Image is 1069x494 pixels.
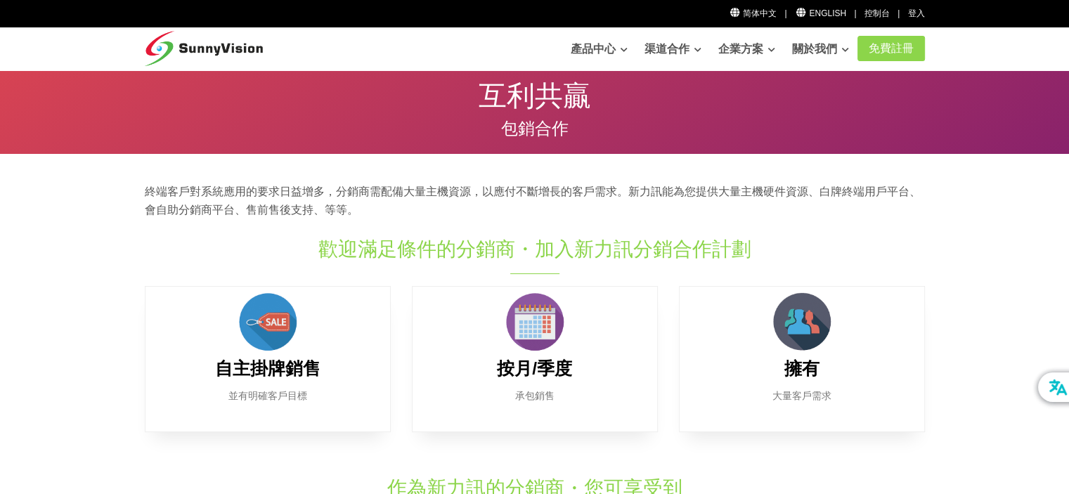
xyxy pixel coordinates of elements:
[167,388,369,403] p: 並有明確客戶目標
[701,388,903,403] p: 大量客戶需求
[784,7,786,20] li: |
[497,359,572,378] b: 按月/季度
[784,359,819,378] b: 擁有
[795,8,846,18] a: English
[729,8,777,18] a: 简体中文
[145,120,925,137] p: 包銷合作
[767,287,837,357] img: customer.png
[854,7,856,20] li: |
[718,35,775,63] a: 企業方案
[145,82,925,110] p: 互利共贏
[500,287,570,357] img: calendar.png
[301,235,769,263] h1: 歡迎滿足條件的分銷商・加入新力訊分銷合作計劃
[864,8,890,18] a: 控制台
[215,359,320,378] b: 自主掛牌銷售
[571,35,628,63] a: 產品中心
[145,183,925,219] p: 終端客戶對系統應用的要求日益增多，分銷商需配備大量主機資源，以應付不斷增長的客戶需求。新力訊能為您提供大量主機硬件資源、白牌終端用戶平台、會自助分銷商平台、售前售後支持、等等。
[434,388,636,403] p: 承包銷售
[857,36,925,61] a: 免費註冊
[908,8,925,18] a: 登入
[898,7,900,20] li: |
[792,35,849,63] a: 關於我們
[644,35,701,63] a: 渠道合作
[233,287,303,357] img: sales.png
